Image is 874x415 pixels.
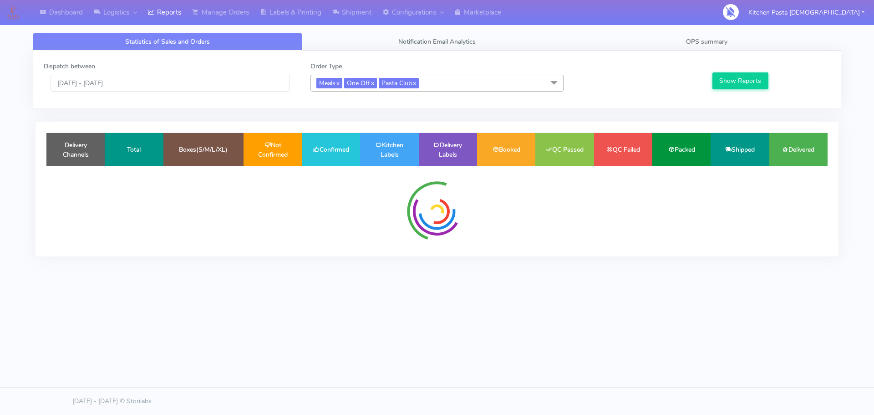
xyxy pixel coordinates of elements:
span: Meals [316,78,342,88]
td: Shipped [711,133,769,166]
td: Delivery Channels [46,133,105,166]
span: OPS summary [686,37,727,46]
span: Notification Email Analytics [398,37,476,46]
a: x [412,78,416,87]
a: x [335,78,340,87]
button: Show Reports [712,72,768,89]
td: Booked [477,133,535,166]
ul: Tabs [33,33,841,51]
label: Dispatch between [44,61,95,71]
td: QC Passed [535,133,594,166]
td: Not Confirmed [244,133,302,166]
td: QC Failed [594,133,652,166]
td: Delivered [769,133,828,166]
a: x [370,78,374,87]
label: Order Type [310,61,342,71]
span: One Off [344,78,377,88]
button: Kitchen Pasta [DEMOGRAPHIC_DATA] [742,3,871,22]
input: Pick the Daterange [51,75,290,92]
img: spinner-radial.svg [403,177,471,246]
td: Delivery Labels [419,133,477,166]
span: Pasta Club [379,78,419,88]
td: Kitchen Labels [360,133,418,166]
td: Boxes(S/M/L/XL) [163,133,244,166]
td: Packed [652,133,711,166]
td: Confirmed [302,133,360,166]
td: Total [105,133,163,166]
span: Statistics of Sales and Orders [125,37,210,46]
